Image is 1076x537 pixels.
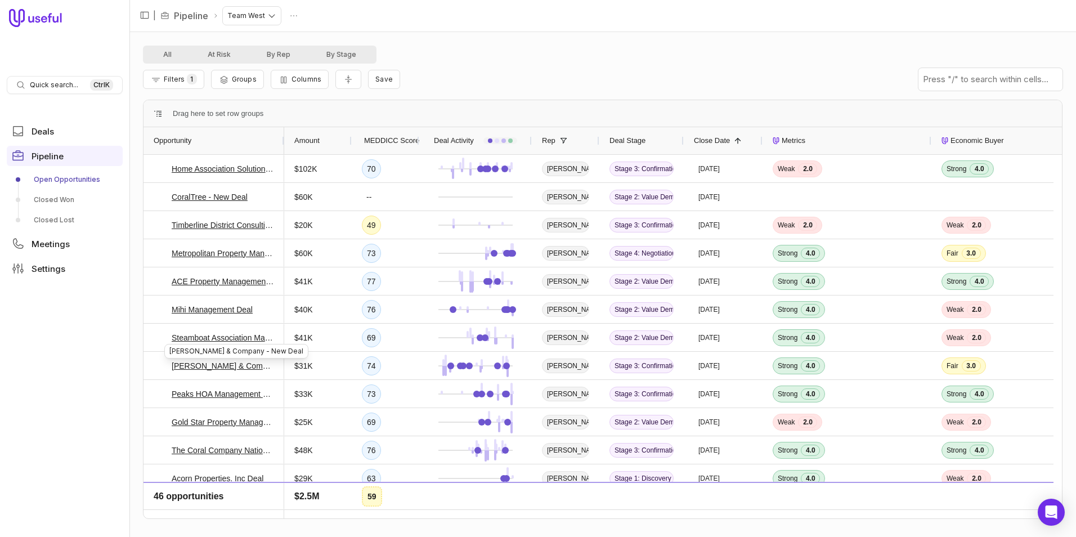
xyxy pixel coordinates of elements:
span: 4.0 [801,501,820,512]
a: Metropolitan Property Management Macomb County Deal [172,247,274,260]
time: [DATE] [698,277,720,286]
div: 69 [362,328,381,347]
div: Open Intercom Messenger [1038,499,1065,526]
span: [PERSON_NAME] [542,415,589,429]
span: Stage 2: Value Demonstration [609,499,674,514]
time: [DATE] [698,305,720,314]
div: 69 [362,413,381,432]
span: Deal Activity [434,134,474,147]
span: Weak [778,221,795,230]
span: Weak [947,502,963,511]
a: Peaks HOA Management Company Deal [172,387,274,401]
span: 2.0 [798,220,817,231]
time: [DATE] [698,333,720,342]
time: [DATE] [698,193,720,202]
span: Stage 3: Confirmation [609,218,674,232]
a: The Coral Company Nationals [172,444,274,457]
span: Stage 3: Confirmation [609,162,674,176]
span: Weak [947,305,963,314]
kbd: Ctrl K [90,79,113,91]
span: $40K [294,303,313,316]
div: 73 [362,384,381,404]
span: 4.0 [801,473,820,484]
span: Groups [232,75,257,83]
span: Strong [947,446,966,455]
time: [DATE] [698,502,720,511]
div: 73 [362,244,381,263]
a: ACE Property Management, Inc. - New Deal [172,275,274,288]
time: [DATE] [698,418,720,427]
div: 76 [362,300,381,319]
span: Stage 2: Value Demonstration [609,415,674,429]
div: 76 [362,441,381,460]
a: TLS Management - New Deal [172,500,274,513]
span: [PERSON_NAME] [542,302,589,317]
span: 3.0 [962,248,981,259]
button: All [145,48,190,61]
div: -- [362,188,376,206]
span: $102K [294,162,317,176]
button: At Risk [190,48,249,61]
span: Close Date [694,134,730,147]
span: Strong [778,333,797,342]
time: [DATE] [698,390,720,399]
button: Filter Pipeline [143,70,204,89]
span: $48K [294,444,313,457]
span: Deal Stage [609,134,645,147]
span: $31K [294,359,313,373]
span: $41K [294,275,313,288]
div: 77 [362,272,381,291]
span: Meetings [32,240,70,248]
time: [DATE] [698,164,720,173]
span: $20K [294,218,313,232]
button: By Rep [249,48,308,61]
span: $25K [294,415,313,429]
span: 4.0 [970,445,989,456]
span: [PERSON_NAME] [542,359,589,373]
a: Settings [7,258,123,279]
span: 1 [187,74,196,84]
span: Amount [294,134,320,147]
a: Acorn Properties. Inc Deal [172,472,263,485]
span: Save [375,75,393,83]
span: Stage 2: Value Demonstration [609,274,674,289]
time: [DATE] [698,361,720,370]
span: 4.0 [801,332,820,343]
span: $29K [294,472,313,485]
span: 4.0 [801,360,820,372]
span: Weak [947,221,963,230]
span: Strong [947,277,966,286]
button: Collapse all rows [335,70,361,89]
span: 2.0 [967,332,986,343]
span: 2.0 [798,417,817,428]
time: [DATE] [698,474,720,483]
div: 60 [362,497,381,516]
span: 4.0 [801,304,820,315]
span: $41K [294,331,313,344]
span: 2.0 [967,417,986,428]
div: Metrics [773,127,921,154]
span: 2.0 [967,473,986,484]
a: Pipeline [7,146,123,166]
span: Strong [947,390,966,399]
a: Mihi Management Deal [172,303,253,316]
button: Group Pipeline [211,70,264,89]
a: Closed Won [7,191,123,209]
span: Strong [778,277,797,286]
span: Weak [947,418,963,427]
span: [PERSON_NAME] [542,274,589,289]
div: 49 [362,216,381,235]
span: 4.0 [970,163,989,174]
span: 3.0 [962,360,981,372]
span: | [153,9,156,23]
span: Drag here to set row groups [173,107,263,120]
span: Stage 2: Value Demonstration [609,330,674,345]
span: Filters [164,75,185,83]
span: Strong [778,305,797,314]
button: Actions [285,7,302,24]
button: Create a new saved view [368,70,400,89]
span: [PERSON_NAME] [542,330,589,345]
span: $60K [294,247,313,260]
span: Metrics [782,134,805,147]
a: Home Association Solutions, LLC - New Deal [172,162,274,176]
